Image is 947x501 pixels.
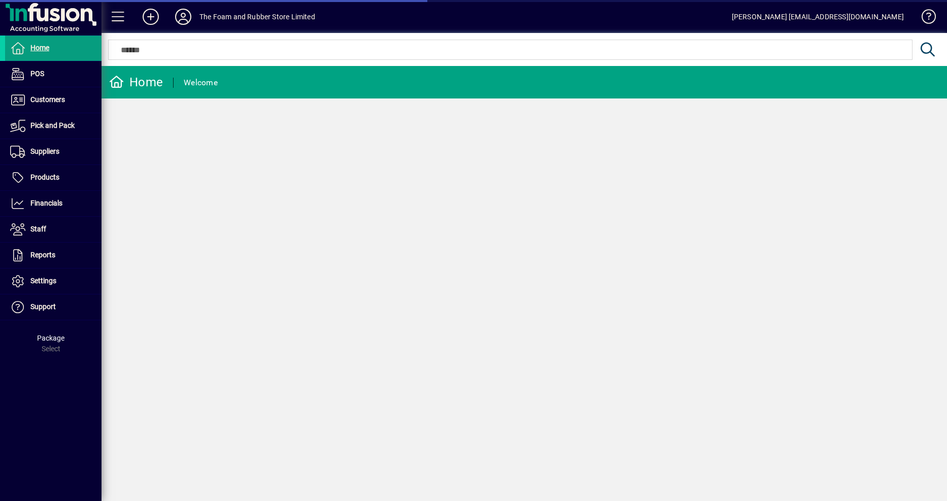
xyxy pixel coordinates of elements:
[5,217,102,242] a: Staff
[30,199,62,207] span: Financials
[30,121,75,129] span: Pick and Pack
[30,70,44,78] span: POS
[37,334,64,342] span: Package
[30,95,65,104] span: Customers
[5,113,102,139] a: Pick and Pack
[5,139,102,164] a: Suppliers
[109,74,163,90] div: Home
[5,294,102,320] a: Support
[5,191,102,216] a: Financials
[30,251,55,259] span: Reports
[30,147,59,155] span: Suppliers
[30,44,49,52] span: Home
[167,8,199,26] button: Profile
[184,75,218,91] div: Welcome
[5,269,102,294] a: Settings
[30,277,56,285] span: Settings
[5,61,102,87] a: POS
[5,243,102,268] a: Reports
[30,225,46,233] span: Staff
[30,303,56,311] span: Support
[732,9,904,25] div: [PERSON_NAME] [EMAIL_ADDRESS][DOMAIN_NAME]
[5,87,102,113] a: Customers
[134,8,167,26] button: Add
[30,173,59,181] span: Products
[5,165,102,190] a: Products
[914,2,934,35] a: Knowledge Base
[199,9,315,25] div: The Foam and Rubber Store Limited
